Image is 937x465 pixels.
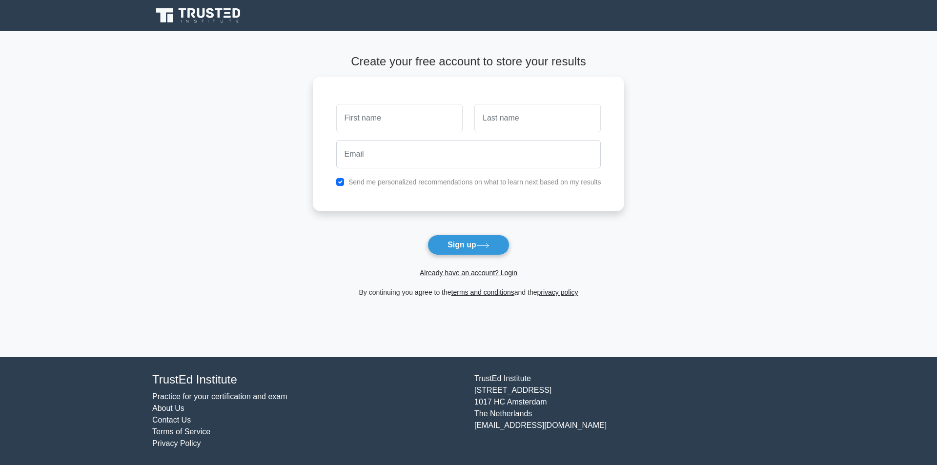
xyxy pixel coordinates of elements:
h4: Create your free account to store your results [313,55,625,69]
a: Practice for your certification and exam [152,392,287,401]
input: Email [336,140,601,168]
input: First name [336,104,463,132]
a: Privacy Policy [152,439,201,447]
button: Sign up [428,235,509,255]
h4: TrustEd Institute [152,373,463,387]
input: Last name [474,104,601,132]
a: terms and conditions [451,288,514,296]
label: Send me personalized recommendations on what to learn next based on my results [348,178,601,186]
a: privacy policy [537,288,578,296]
a: Contact Us [152,416,191,424]
a: Already have an account? Login [420,269,517,277]
a: About Us [152,404,184,412]
a: Terms of Service [152,427,210,436]
div: By continuing you agree to the and the [307,286,631,298]
div: TrustEd Institute [STREET_ADDRESS] 1017 HC Amsterdam The Netherlands [EMAIL_ADDRESS][DOMAIN_NAME] [468,373,791,449]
